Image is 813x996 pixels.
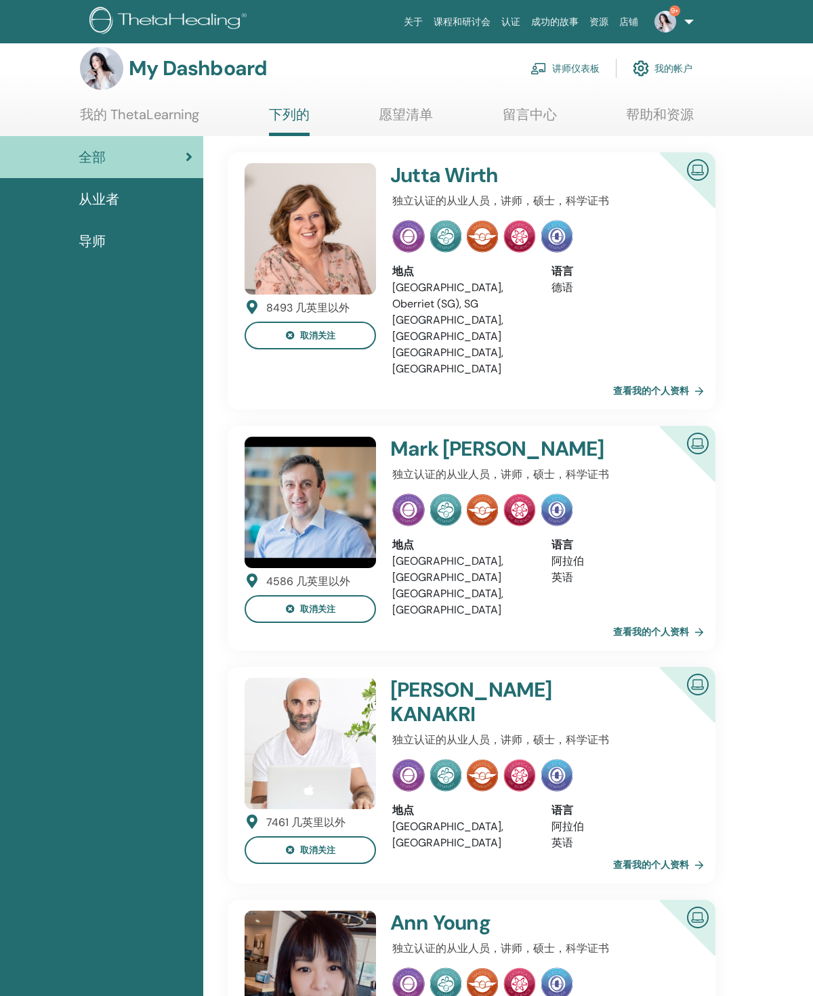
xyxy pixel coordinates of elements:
[682,154,714,184] img: 经过认证的在线讲师
[392,819,531,851] li: [GEOGRAPHIC_DATA], [GEOGRAPHIC_DATA]
[245,322,376,349] button: 取消关注
[79,189,119,209] span: 从业者
[390,163,640,188] h4: Jutta Wirth
[551,835,690,851] li: 英语
[682,427,714,458] img: 经过认证的在线讲师
[551,263,690,280] div: 语言
[390,678,640,727] h4: [PERSON_NAME] KANAKRI
[638,152,715,230] div: 经过认证的在线讲师
[379,106,433,133] a: 愿望清单
[503,106,557,133] a: 留言中心
[398,9,428,35] a: 关于
[392,467,690,483] p: 独立认证的从业人员，讲师，硕士，科学证书
[530,62,547,74] img: chalkboard-teacher.svg
[80,106,199,133] a: 我的 ThetaLearning
[392,193,690,209] p: 独立认证的从业人员，讲师，硕士，科学证书
[613,377,709,404] a: 查看我的个人资料
[269,106,310,136] a: 下列的
[633,53,692,83] a: 我的帐户
[551,802,690,819] div: 语言
[266,815,346,831] div: 7461 几英里以外
[614,9,644,35] a: 店铺
[613,851,709,878] a: 查看我的个人资料
[392,263,531,280] div: 地点
[392,537,531,553] div: 地点
[626,106,694,133] a: 帮助和资源
[392,802,531,819] div: 地点
[392,345,531,377] li: [GEOGRAPHIC_DATA], [GEOGRAPHIC_DATA]
[392,940,690,957] p: 独立认证的从业人员，讲师，硕士，科学证书
[638,426,715,504] div: 经过认证的在线讲师
[551,280,690,296] li: 德语
[245,678,376,809] img: default.jpg
[638,900,715,978] div: 经过认证的在线讲师
[428,9,496,35] a: 课程和研讨会
[682,668,714,699] img: 经过认证的在线讲师
[551,537,690,553] div: 语言
[654,11,676,33] img: default.jpg
[129,56,267,81] h3: My Dashboard
[390,911,640,935] h4: Ann Young
[266,300,350,316] div: 8493 几英里以外
[496,9,526,35] a: 认证
[526,9,584,35] a: 成功的故事
[392,312,531,345] li: [GEOGRAPHIC_DATA], [GEOGRAPHIC_DATA]
[613,618,709,645] a: 查看我的个人资料
[669,5,680,16] span: 9+
[392,732,690,748] p: 独立认证的从业人员，讲师，硕士，科学证书
[551,819,690,835] li: 阿拉伯
[682,901,714,932] img: 经过认证的在线讲师
[633,57,649,80] img: cog.svg
[392,586,531,618] li: [GEOGRAPHIC_DATA], [GEOGRAPHIC_DATA]
[392,553,531,586] li: [GEOGRAPHIC_DATA], [GEOGRAPHIC_DATA]
[245,595,376,623] button: 取消关注
[551,569,690,586] li: 英语
[584,9,614,35] a: 资源
[245,163,376,295] img: default.jpg
[79,147,106,167] span: 全部
[266,573,350,590] div: 4586 几英里以外
[392,280,531,312] li: [GEOGRAPHIC_DATA], Oberriet (SG), SG
[390,437,640,461] h4: Mark [PERSON_NAME]
[551,553,690,569] li: 阿拉伯
[245,437,376,568] img: default.jpg
[89,7,251,37] img: logo.png
[79,231,106,251] span: 导师
[80,47,123,90] img: default.jpg
[245,836,376,864] button: 取消关注
[530,53,600,83] a: 讲师仪表板
[638,667,715,745] div: 经过认证的在线讲师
